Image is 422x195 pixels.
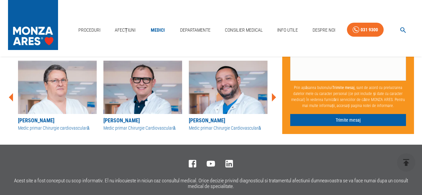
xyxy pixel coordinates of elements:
div: Medic primar Chirurgie cardiovasculară [18,125,97,132]
a: Consilier Medical [222,23,266,37]
a: [PERSON_NAME]Medic primar Chirurgie Cardiovasculară [189,61,268,132]
a: Proceduri [76,23,103,37]
div: [PERSON_NAME] [189,117,268,125]
div: [PERSON_NAME] [103,117,182,125]
div: Medic primar Chirurgie Cardiovasculară [103,125,182,132]
a: [PERSON_NAME]Medic primar Chirurgie Cardiovasculară [103,61,182,132]
div: Medic primar Chirurgie Cardiovasculară [189,125,268,132]
div: [PERSON_NAME] [18,117,97,125]
a: 031 9300 [347,23,384,37]
button: delete [397,153,415,172]
a: Departamente [177,23,213,37]
p: Prin apăsarea butonului , sunt de acord cu prelucrarea datelor mele cu caracter personal (ce pot ... [290,82,406,111]
a: Info Utile [275,23,301,37]
a: Afecțiuni [112,23,138,37]
button: Trimite mesaj [290,114,406,126]
a: Despre Noi [310,23,338,37]
p: Acest site a fost conceput cu scop informativ. El nu inlocuieste in niciun caz consultul medical.... [8,178,414,189]
a: [PERSON_NAME]Medic primar Chirurgie cardiovasculară [18,61,97,132]
div: 031 9300 [361,26,378,34]
a: Medici [147,23,168,37]
b: Trimite mesaj [332,85,355,90]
